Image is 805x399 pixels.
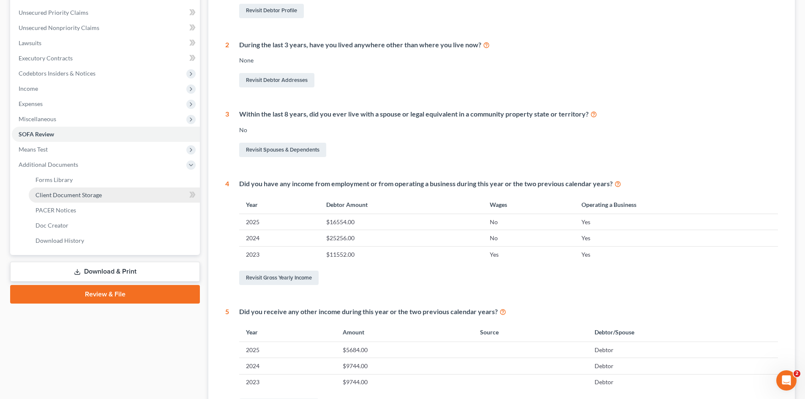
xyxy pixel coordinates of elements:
[239,143,326,157] a: Revisit Spouses & Dependents
[12,20,200,35] a: Unsecured Nonpriority Claims
[225,40,229,90] div: 2
[29,233,200,248] a: Download History
[12,127,200,142] a: SOFA Review
[336,342,473,358] td: $5684.00
[239,73,314,87] a: Revisit Debtor Addresses
[588,358,778,374] td: Debtor
[239,126,778,134] div: No
[319,246,483,262] td: $11552.00
[19,39,41,46] span: Lawsuits
[575,195,778,214] th: Operating a Business
[19,70,96,77] span: Codebtors Insiders & Notices
[35,191,102,198] span: Client Document Storage
[473,323,588,342] th: Source
[239,195,319,214] th: Year
[588,374,778,390] td: Debtor
[239,307,778,317] div: Did you receive any other income during this year or the two previous calendar years?
[575,230,778,246] td: Yes
[239,179,778,189] div: Did you have any income from employment or from operating a business during this year or the two ...
[336,323,473,342] th: Amount
[29,172,200,187] a: Forms Library
[19,130,54,138] span: SOFA Review
[239,323,336,342] th: Year
[239,230,319,246] td: 2024
[225,109,229,159] div: 3
[35,176,73,183] span: Forms Library
[12,5,200,20] a: Unsecured Priority Claims
[19,54,73,62] span: Executory Contracts
[29,218,200,233] a: Doc Creator
[575,246,778,262] td: Yes
[10,285,200,304] a: Review & File
[12,35,200,51] a: Lawsuits
[19,100,43,107] span: Expenses
[776,370,797,391] iframe: Intercom live chat
[239,109,778,119] div: Within the last 8 years, did you ever live with a spouse or legal equivalent in a community prope...
[19,24,99,31] span: Unsecured Nonpriority Claims
[483,214,575,230] td: No
[35,206,76,214] span: PACER Notices
[319,214,483,230] td: $16554.00
[35,237,84,244] span: Download History
[239,214,319,230] td: 2025
[794,370,800,377] span: 2
[239,271,319,285] a: Revisit Gross Yearly Income
[336,358,473,374] td: $9744.00
[239,56,778,65] div: None
[336,374,473,390] td: $9744.00
[483,195,575,214] th: Wages
[239,358,336,374] td: 2024
[239,40,778,50] div: During the last 3 years, have you lived anywhere other than where you live now?
[19,115,56,122] span: Miscellaneous
[10,262,200,282] a: Download & Print
[29,203,200,218] a: PACER Notices
[483,230,575,246] td: No
[575,214,778,230] td: Yes
[29,187,200,203] a: Client Document Storage
[35,222,68,229] span: Doc Creator
[19,85,38,92] span: Income
[319,195,483,214] th: Debtor Amount
[19,9,88,16] span: Unsecured Priority Claims
[588,342,778,358] td: Debtor
[483,246,575,262] td: Yes
[239,4,304,18] a: Revisit Debtor Profile
[319,230,483,246] td: $25256.00
[239,246,319,262] td: 2023
[239,342,336,358] td: 2025
[19,146,48,153] span: Means Test
[12,51,200,66] a: Executory Contracts
[19,161,78,168] span: Additional Documents
[588,323,778,342] th: Debtor/Spouse
[239,374,336,390] td: 2023
[225,179,229,287] div: 4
